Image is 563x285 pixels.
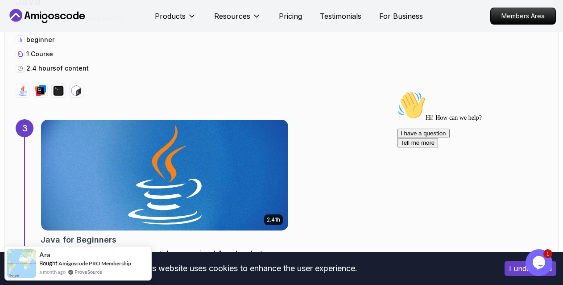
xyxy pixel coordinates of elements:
[155,11,196,29] button: Products
[41,234,116,246] h2: Java for Beginners
[26,50,53,58] span: 1 Course
[26,35,54,44] p: beginner
[4,27,88,34] span: Hi! How can we help?
[58,260,131,267] a: Amigoscode PRO Membership
[526,249,554,276] iframe: chat widget
[155,11,186,21] p: Products
[53,85,64,96] img: terminal logo
[41,249,289,267] p: Beginner-friendly Java course for essential programming skills and application development
[75,268,102,276] a: ProveSource
[41,120,288,231] img: Java for Beginners card
[4,50,45,60] button: Tell me more
[279,11,302,21] a: Pricing
[267,216,280,223] p: 2.41h
[505,261,556,276] button: Accept cookies
[17,85,28,96] img: java logo
[39,268,66,276] span: a month ago
[4,4,164,60] div: 👋Hi! How can we help?I have a questionTell me more
[39,251,50,259] span: Ara
[490,8,556,25] a: Members Area
[214,11,261,29] button: Resources
[39,260,58,267] span: Bought
[4,41,56,50] button: I have a question
[71,85,82,96] img: bash logo
[491,8,555,24] p: Members Area
[7,259,491,278] div: This website uses cookies to enhance the user experience.
[26,64,89,73] p: 2.4 hours of content
[4,4,32,32] img: :wave:
[214,11,250,21] p: Resources
[7,249,36,278] img: provesource social proof notification image
[16,119,33,137] div: 3
[41,119,289,267] a: Java for Beginners card2.41hJava for BeginnersBeginner-friendly Java course for essential program...
[35,85,46,96] img: intellij logo
[379,11,423,21] a: For Business
[393,88,554,245] iframe: chat widget
[320,11,361,21] a: Testimonials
